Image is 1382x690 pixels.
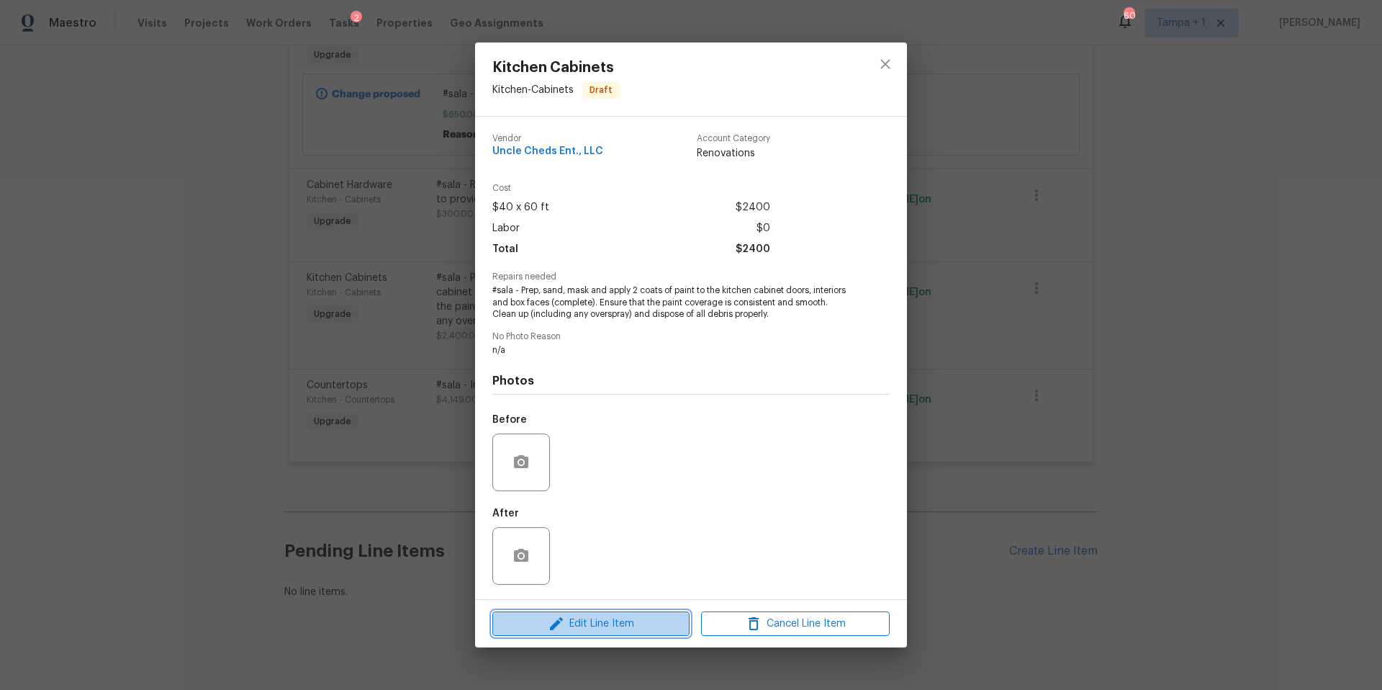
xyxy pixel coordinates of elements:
[736,197,770,218] span: $2400
[492,508,519,519] h5: After
[705,615,885,633] span: Cancel Line Item
[351,11,362,25] div: 2
[492,415,527,425] h5: Before
[757,218,770,239] span: $0
[868,47,903,81] button: close
[736,239,770,260] span: $2400
[697,146,770,161] span: Renovations
[497,615,685,633] span: Edit Line Item
[492,84,574,94] span: Kitchen - Cabinets
[492,146,603,157] span: Uncle Cheds Ent., LLC
[492,272,890,282] span: Repairs needed
[492,344,850,357] span: n/a
[1124,9,1134,23] div: 60
[584,83,618,97] span: Draft
[492,218,520,239] span: Labor
[492,611,690,637] button: Edit Line Item
[701,611,890,637] button: Cancel Line Item
[697,134,770,143] span: Account Category
[492,197,549,218] span: $40 x 60 ft
[492,134,603,143] span: Vendor
[492,374,890,388] h4: Photos
[492,332,890,341] span: No Photo Reason
[492,184,770,193] span: Cost
[492,60,620,76] span: Kitchen Cabinets
[492,284,850,321] span: #sala - Prep, sand, mask and apply 2 coats of paint to the kitchen cabinet doors, interiors and b...
[492,239,518,260] span: Total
